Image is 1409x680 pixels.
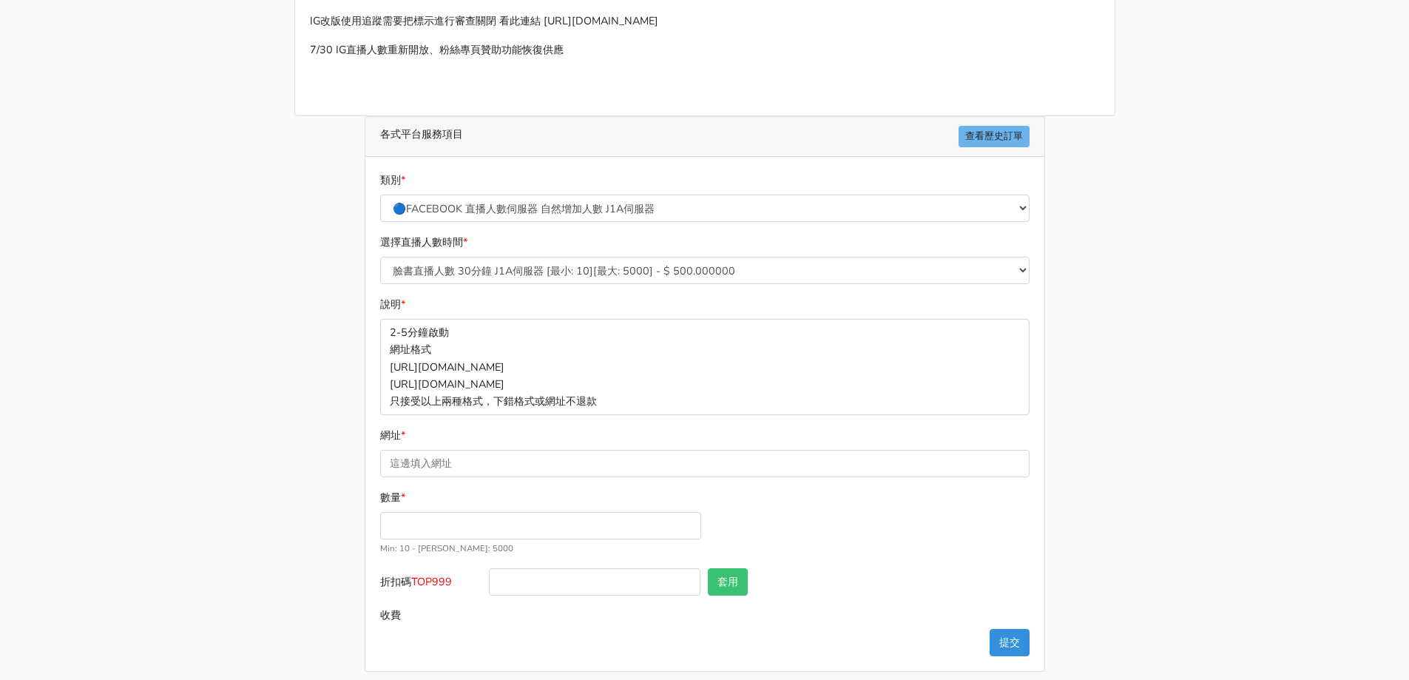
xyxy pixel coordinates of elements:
[310,13,1100,30] p: IG改版使用追蹤需要把標示進行審查關閉 看此連結 [URL][DOMAIN_NAME]
[380,489,405,506] label: 數量
[990,629,1030,656] button: 提交
[380,234,467,251] label: 選擇直播人數時間
[376,568,486,602] label: 折扣碼
[411,574,452,589] span: TOP999
[380,319,1030,414] p: 2-5分鐘啟動 網址格式 [URL][DOMAIN_NAME] [URL][DOMAIN_NAME] 只接受以上兩種格式，下錯格式或網址不退款
[310,41,1100,58] p: 7/30 IG直播人數重新開放、粉絲專頁贊助功能恢復供應
[380,450,1030,477] input: 這邊填入網址
[376,602,486,629] label: 收費
[365,117,1044,157] div: 各式平台服務項目
[708,568,748,596] button: 套用
[380,296,405,313] label: 說明
[380,172,405,189] label: 類別
[959,126,1030,147] a: 查看歷史訂單
[380,542,513,554] small: Min: 10 - [PERSON_NAME]: 5000
[380,427,405,444] label: 網址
